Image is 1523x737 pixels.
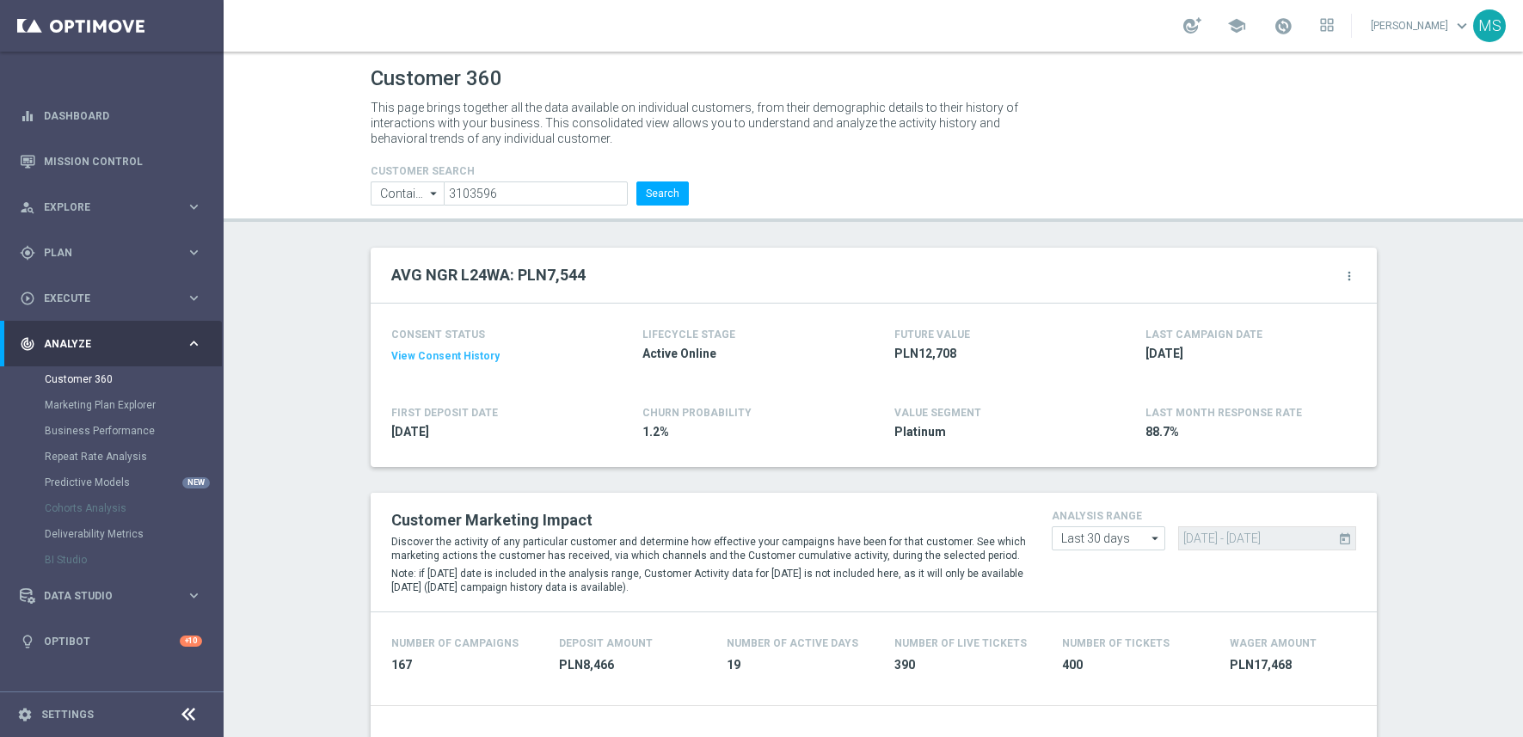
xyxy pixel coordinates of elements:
[371,181,445,206] input: Contains
[186,587,202,604] i: keyboard_arrow_right
[1147,527,1164,550] i: arrow_drop_down
[19,155,203,169] button: Mission Control
[371,165,689,177] h4: CUSTOMER SEARCH
[391,637,519,649] h4: Number of Campaigns
[45,366,222,392] div: Customer 360
[186,199,202,215] i: keyboard_arrow_right
[20,588,186,604] div: Data Studio
[894,637,1027,649] h4: Number Of Live Tickets
[1452,16,1471,35] span: keyboard_arrow_down
[642,329,735,341] h4: LIFECYCLE STAGE
[559,657,706,673] span: PLN8,466
[45,521,222,547] div: Deliverability Metrics
[19,635,203,648] button: lightbulb Optibot +10
[642,407,752,419] span: CHURN PROBABILITY
[1473,9,1506,42] div: MS
[20,93,202,138] div: Dashboard
[45,495,222,521] div: Cohorts Analysis
[1227,16,1246,35] span: school
[1062,657,1209,673] span: 400
[45,444,222,470] div: Repeat Rate Analysis
[391,424,593,440] span: 2025-05-11
[20,291,35,306] i: play_circle_outline
[391,567,1026,594] p: Note: if [DATE] date is included in the analysis range, Customer Activity data for [DATE] is not ...
[20,200,35,215] i: person_search
[727,657,874,673] span: 19
[186,244,202,261] i: keyboard_arrow_right
[20,336,35,352] i: track_changes
[44,339,186,349] span: Analyze
[19,292,203,305] button: play_circle_outline Execute keyboard_arrow_right
[44,591,186,601] span: Data Studio
[391,407,498,419] h4: FIRST DEPOSIT DATE
[20,634,35,649] i: lightbulb
[45,450,179,464] a: Repeat Rate Analysis
[45,470,222,495] div: Predictive Models
[20,291,186,306] div: Execute
[1342,269,1356,283] i: more_vert
[45,418,222,444] div: Business Performance
[20,245,186,261] div: Plan
[371,100,1033,146] p: This page brings together all the data available on individual customers, from their demographic ...
[44,202,186,212] span: Explore
[19,589,203,603] button: Data Studio keyboard_arrow_right
[894,657,1041,673] span: 390
[642,424,844,440] span: 1.2%
[41,709,94,720] a: Settings
[44,248,186,258] span: Plan
[1052,510,1356,522] h4: analysis range
[44,93,202,138] a: Dashboard
[727,637,858,649] h4: Number of Active Days
[371,66,1377,91] h1: Customer 360
[426,182,443,205] i: arrow_drop_down
[44,618,180,664] a: Optibot
[180,636,202,647] div: +10
[894,424,1096,440] span: Platinum
[20,200,186,215] div: Explore
[1230,637,1317,649] h4: Wager Amount
[391,349,500,364] button: View Consent History
[20,138,202,184] div: Mission Control
[1145,424,1347,440] span: 88.7%
[45,392,222,418] div: Marketing Plan Explorer
[19,337,203,351] button: track_changes Analyze keyboard_arrow_right
[391,510,1026,531] h2: Customer Marketing Impact
[19,246,203,260] button: gps_fixed Plan keyboard_arrow_right
[186,335,202,352] i: keyboard_arrow_right
[444,181,627,206] input: Enter CID, Email, name or phone
[45,424,179,438] a: Business Performance
[44,138,202,184] a: Mission Control
[19,109,203,123] button: equalizer Dashboard
[391,265,586,286] h2: AVG NGR L24WA: PLN7,544
[20,618,202,664] div: Optibot
[894,346,1096,362] span: PLN12,708
[1145,329,1262,341] h4: LAST CAMPAIGN DATE
[636,181,689,206] button: Search
[186,290,202,306] i: keyboard_arrow_right
[1230,657,1377,673] span: PLN17,468
[20,336,186,352] div: Analyze
[20,245,35,261] i: gps_fixed
[1145,407,1302,419] span: LAST MONTH RESPONSE RATE
[45,476,179,489] a: Predictive Models
[642,346,844,362] span: Active Online
[391,657,538,673] span: 167
[45,547,222,573] div: BI Studio
[1369,13,1473,39] a: [PERSON_NAME]keyboard_arrow_down
[45,398,179,412] a: Marketing Plan Explorer
[894,329,970,341] h4: FUTURE VALUE
[894,407,981,419] h4: VALUE SEGMENT
[559,637,653,649] h4: Deposit Amount
[19,200,203,214] button: person_search Explore keyboard_arrow_right
[1062,637,1170,649] h4: Number Of Tickets
[17,707,33,722] i: settings
[1052,526,1166,550] input: analysis range
[45,372,179,386] a: Customer 360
